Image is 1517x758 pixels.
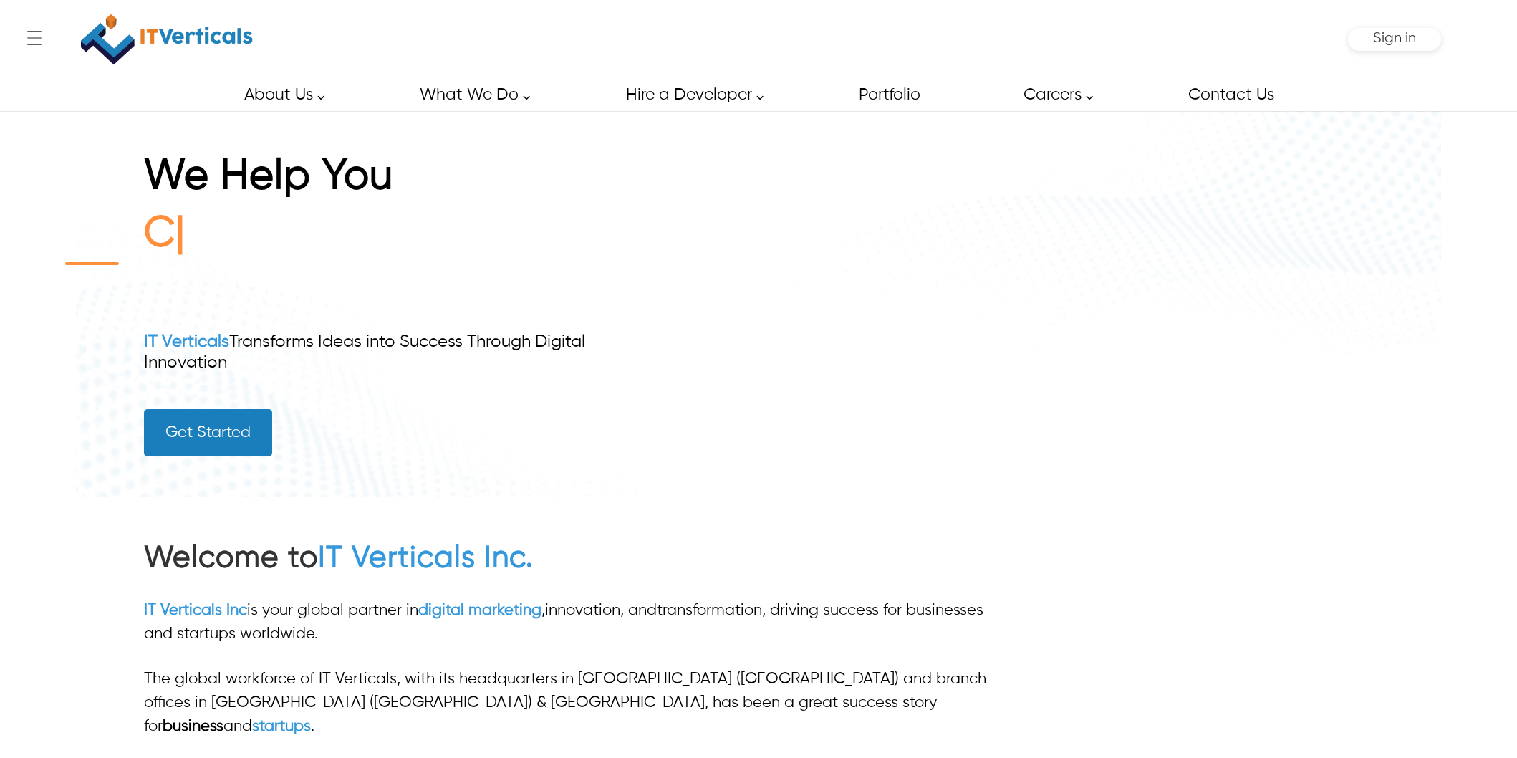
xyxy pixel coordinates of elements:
p: is your global partner in , , and , driving success for businesses and startups worldwide. [144,599,1004,646]
a: Hire a Developer [610,79,771,111]
a: IT Verticals Inc [76,7,258,72]
a: Careers [1007,79,1101,111]
span: innovation [545,603,620,618]
a: IT Verticals Inc. [318,543,534,573]
a: About Us [228,79,332,111]
p: The global workforce of IT Verticals, with its headquarters in [GEOGRAPHIC_DATA] ([GEOGRAPHIC_DAT... [144,668,1004,739]
span: Sign in [1373,31,1416,46]
a: IT Verticals Inc [144,603,247,618]
a: Get Started [144,409,272,456]
span: transformation [657,603,762,618]
img: IT Verticals Inc [81,7,253,72]
a: digital marketing [418,603,541,618]
strong: business [163,719,223,734]
a: startups [252,719,311,734]
h2: Welcome to [144,539,1004,578]
a: Contact Us [1172,79,1289,111]
span: C [144,214,175,255]
a: IT Verticals [144,333,229,350]
a: What We Do [403,79,538,111]
div: Transforms Ideas into Success Through Digital Innovation [144,332,635,373]
a: Sign in [1373,35,1416,44]
a: Portfolio [842,79,935,111]
h1: We Help You [144,152,635,209]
